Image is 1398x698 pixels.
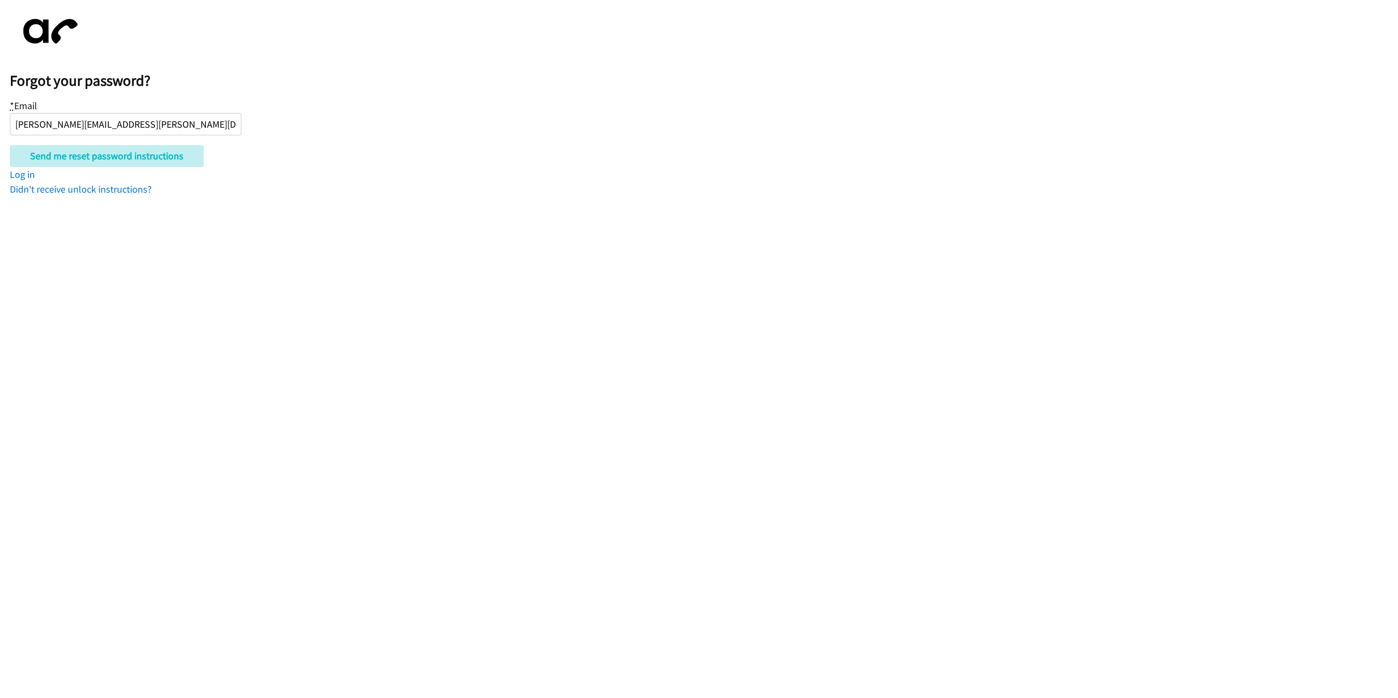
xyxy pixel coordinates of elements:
img: aphone-8a226864a2ddd6a5e75d1ebefc011f4aa8f32683c2d82f3fb0802fe031f96514.svg [10,10,86,53]
abbr: required [10,99,14,112]
label: Email [10,99,37,112]
a: Log in [10,168,35,181]
input: Send me reset password instructions [10,145,204,167]
h2: Forgot your password? [10,71,1398,90]
a: Didn't receive unlock instructions? [10,183,152,195]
